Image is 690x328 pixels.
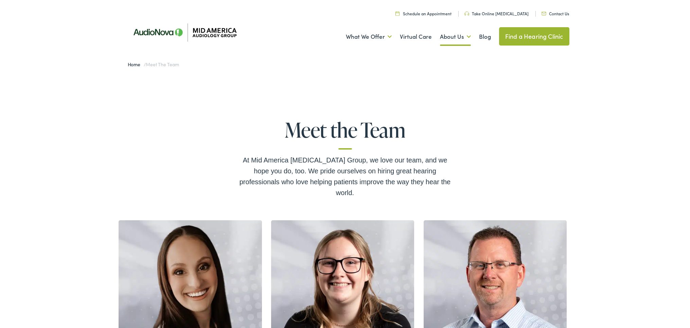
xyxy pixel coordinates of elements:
[440,24,471,49] a: About Us
[464,12,469,16] img: utility icon
[400,24,432,49] a: Virtual Care
[395,11,452,16] a: Schedule an Appointment
[542,11,569,16] a: Contact Us
[464,11,529,16] a: Take Online [MEDICAL_DATA]
[236,119,454,150] h1: Meet the Team
[236,155,454,198] div: At Mid America [MEDICAL_DATA] Group, we love our team, and we hope you do, too. We pride ourselve...
[499,27,569,46] a: Find a Hearing Clinic
[395,11,400,16] img: utility icon
[346,24,392,49] a: What We Offer
[542,12,546,15] img: utility icon
[146,61,179,68] span: Meet the Team
[128,61,144,68] a: Home
[128,61,179,68] span: /
[479,24,491,49] a: Blog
